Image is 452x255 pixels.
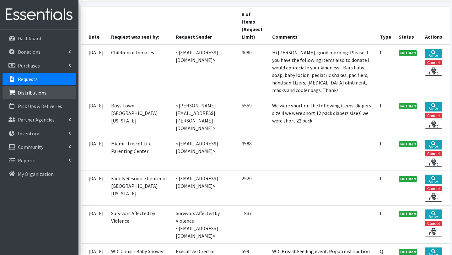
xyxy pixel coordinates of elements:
td: Miami- Tree of Life Parenting Center [107,136,172,171]
td: [DATE] [81,98,107,136]
th: Comments [268,7,376,45]
button: Cancel [425,60,442,65]
span: Fulfilled [399,141,417,147]
th: Request Sender [172,7,238,45]
img: HumanEssentials [3,4,76,25]
td: <[EMAIL_ADDRESS][DOMAIN_NAME]> [172,171,238,205]
a: View [425,102,442,111]
a: View [425,140,442,149]
td: <[EMAIL_ADDRESS][DOMAIN_NAME]> [172,136,238,171]
a: Inventory [3,127,76,140]
span: Fulfilled [399,103,417,109]
button: Cancel [425,221,442,226]
a: View [425,209,442,219]
span: Fulfilled [399,211,417,217]
th: Date [81,7,107,45]
abbr: Individual [380,210,381,216]
td: Family Resource Center of [GEOGRAPHIC_DATA][US_STATE] [107,171,172,205]
span: Fulfilled [399,50,417,56]
td: 1837 [238,205,268,243]
td: We were short on the following items: diapers size 4 we were short 12 pack diapers size 6 we were... [268,98,376,136]
span: Fulfilled [399,249,417,255]
a: Donations [3,46,76,58]
abbr: Individual [380,175,381,182]
button: Cancel [425,186,442,191]
span: Fulfilled [399,176,417,182]
p: Purchases [18,62,40,69]
td: 3588 [238,136,268,171]
a: Reports [3,154,76,167]
td: 3080 [238,45,268,98]
a: My Organization [3,168,76,180]
th: # of Items (Request Limit) [238,7,268,45]
a: View [425,49,442,58]
a: Dashboard [3,32,76,45]
td: Children of Inmates [107,45,172,98]
th: Request was sent by: [107,7,172,45]
a: Pick Ups & Deliveries [3,100,76,112]
a: View [425,175,442,184]
p: Dashboard [18,35,41,41]
a: Print [425,227,442,236]
a: Requests [3,73,76,85]
abbr: Individual [380,140,381,147]
td: Survivors Affected by Violence [107,205,172,243]
a: Distributions [3,86,76,99]
p: My Organization [18,171,54,177]
p: Pick Ups & Deliveries [18,103,62,109]
button: Cancel [425,151,442,156]
td: 2520 [238,171,268,205]
td: [DATE] [81,45,107,98]
td: [DATE] [81,171,107,205]
td: [DATE] [81,136,107,171]
a: Print [425,157,442,167]
p: Partner Agencies [18,117,55,123]
p: Inventory [18,130,39,137]
p: Distributions [18,90,46,96]
a: Purchases [3,59,76,72]
p: Community [18,144,43,150]
a: Print [425,66,442,76]
td: <[EMAIL_ADDRESS][DOMAIN_NAME]> [172,45,238,98]
a: Community [3,141,76,153]
th: Type [376,7,395,45]
td: Boys Town [GEOGRAPHIC_DATA][US_STATE] [107,98,172,136]
abbr: Individual [380,102,381,109]
abbr: Quantity [380,248,383,254]
td: Survivors Affected by Violence <[EMAIL_ADDRESS][DOMAIN_NAME]> [172,205,238,243]
p: Reports [18,157,35,164]
button: Cancel [425,113,442,118]
td: [DATE] [81,205,107,243]
td: <[PERSON_NAME][EMAIL_ADDRESS][PERSON_NAME][DOMAIN_NAME]> [172,98,238,136]
p: Donations [18,49,40,55]
a: Print [425,119,442,129]
th: Actions [421,7,449,45]
td: 5559 [238,98,268,136]
abbr: Individual [380,49,381,56]
a: Partner Agencies [3,113,76,126]
a: Print [425,192,442,202]
p: Requests [18,76,38,82]
td: Hi [PERSON_NAME], good morning. Please if you have the following items also to donate I would app... [268,45,376,98]
th: Status [395,7,421,45]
